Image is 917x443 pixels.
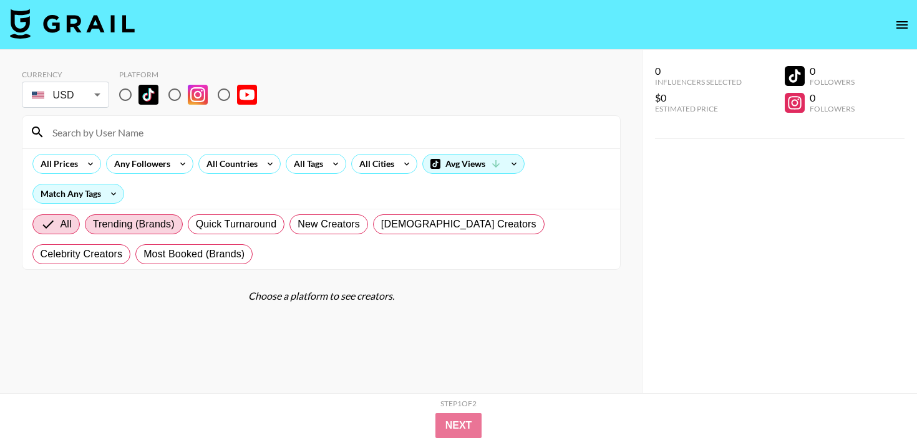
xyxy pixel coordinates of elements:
[143,247,245,262] span: Most Booked (Brands)
[810,65,855,77] div: 0
[381,217,536,232] span: [DEMOGRAPHIC_DATA] Creators
[22,290,621,302] div: Choose a platform to see creators.
[24,84,107,106] div: USD
[298,217,360,232] span: New Creators
[810,104,855,113] div: Followers
[810,77,855,87] div: Followers
[810,92,855,104] div: 0
[655,77,742,87] div: Influencers Selected
[440,399,477,408] div: Step 1 of 2
[286,155,326,173] div: All Tags
[655,92,742,104] div: $0
[33,155,80,173] div: All Prices
[93,217,175,232] span: Trending (Brands)
[107,155,173,173] div: Any Followers
[199,155,260,173] div: All Countries
[655,104,742,113] div: Estimated Price
[41,247,123,262] span: Celebrity Creators
[33,184,124,203] div: Match Any Tags
[655,65,742,77] div: 0
[237,85,257,105] img: YouTube
[119,70,267,79] div: Platform
[10,9,135,39] img: Grail Talent
[188,85,208,105] img: Instagram
[61,217,72,232] span: All
[890,12,915,37] button: open drawer
[138,85,158,105] img: TikTok
[22,70,109,79] div: Currency
[435,413,482,438] button: Next
[423,155,524,173] div: Avg Views
[196,217,277,232] span: Quick Turnaround
[352,155,397,173] div: All Cities
[45,122,613,142] input: Search by User Name
[855,381,902,428] iframe: Drift Widget Chat Controller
